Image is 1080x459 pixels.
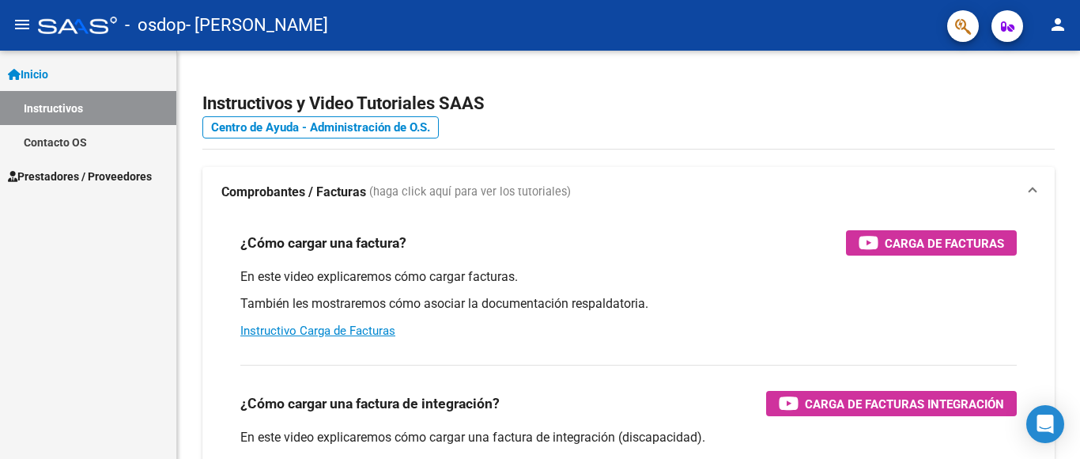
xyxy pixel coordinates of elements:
[805,394,1004,414] span: Carga de Facturas Integración
[13,15,32,34] mat-icon: menu
[846,230,1017,256] button: Carga de Facturas
[8,168,152,185] span: Prestadores / Proveedores
[369,184,571,201] span: (haga click aquí para ver los tutoriales)
[202,116,439,138] a: Centro de Ayuda - Administración de O.S.
[240,393,500,415] h3: ¿Cómo cargar una factura de integración?
[8,66,48,83] span: Inicio
[202,89,1055,119] h2: Instructivos y Video Tutoriales SAAS
[1048,15,1067,34] mat-icon: person
[186,8,328,43] span: - [PERSON_NAME]
[1026,405,1064,443] div: Open Intercom Messenger
[766,391,1017,416] button: Carga de Facturas Integración
[240,429,1017,446] p: En este video explicaremos cómo cargar una factura de integración (discapacidad).
[240,268,1017,286] p: En este video explicaremos cómo cargar facturas.
[885,233,1004,253] span: Carga de Facturas
[240,295,1017,313] p: También les mostraremos cómo asociar la documentación respaldatoria.
[202,167,1055,218] mat-expansion-panel-header: Comprobantes / Facturas (haga click aquí para ver los tutoriales)
[240,232,406,254] h3: ¿Cómo cargar una factura?
[125,8,186,43] span: - osdop
[221,184,366,201] strong: Comprobantes / Facturas
[240,324,395,338] a: Instructivo Carga de Facturas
